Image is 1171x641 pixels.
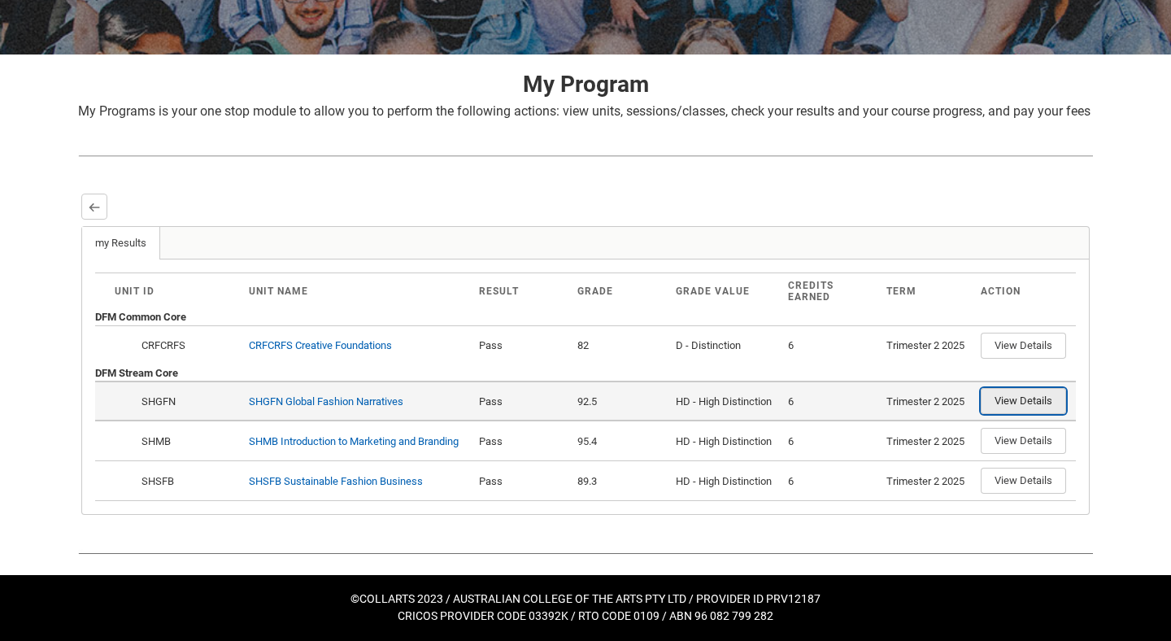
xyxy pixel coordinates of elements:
[981,428,1066,454] button: View Details
[886,394,968,410] div: Trimester 2 2025
[981,333,1066,359] button: View Details
[249,475,423,487] a: SHSFB Sustainable Fashion Business
[981,286,1056,297] div: Action
[886,338,968,354] div: Trimester 2 2025
[788,394,873,410] div: 6
[676,434,776,450] div: HD - High Distinction
[676,394,776,410] div: HD - High Distinction
[886,434,968,450] div: Trimester 2 2025
[139,434,236,450] div: SHMB
[981,388,1066,414] button: View Details
[249,434,459,450] div: SHMB Introduction to Marketing and Branding
[676,286,776,297] div: Grade Value
[577,338,663,354] div: 82
[788,434,873,450] div: 6
[249,435,459,447] a: SHMB Introduction to Marketing and Branding
[479,434,564,450] div: Pass
[886,473,968,490] div: Trimester 2 2025
[249,338,392,354] div: CRFCRFS Creative Foundations
[139,394,236,410] div: SHGFN
[479,473,564,490] div: Pass
[479,338,564,354] div: Pass
[78,544,1093,561] img: REDU_GREY_LINE
[676,473,776,490] div: HD - High Distinction
[82,227,160,259] a: my Results
[676,338,776,354] div: D - Distinction
[249,394,403,410] div: SHGFN Global Fashion Narratives
[115,286,236,297] div: Unit ID
[249,286,467,297] div: Unit Name
[249,473,423,490] div: SHSFB Sustainable Fashion Business
[788,473,873,490] div: 6
[249,395,403,408] a: SHGFN Global Fashion Narratives
[78,103,1090,119] span: My Programs is your one stop module to allow you to perform the following actions: view units, se...
[577,434,663,450] div: 95.4
[78,147,1093,164] img: REDU_GREY_LINE
[249,339,392,351] a: CRFCRFS Creative Foundations
[788,338,873,354] div: 6
[81,194,107,220] button: Back
[577,473,663,490] div: 89.3
[577,286,663,297] div: Grade
[95,367,178,379] b: DFM Stream Core
[139,338,236,354] div: CRFCRFS
[981,468,1066,494] button: View Details
[95,311,186,323] b: DFM Common Core
[479,286,564,297] div: Result
[788,280,873,303] div: Credits Earned
[139,473,236,490] div: SHSFB
[479,394,564,410] div: Pass
[523,71,649,98] strong: My Program
[886,286,968,297] div: Term
[577,394,663,410] div: 92.5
